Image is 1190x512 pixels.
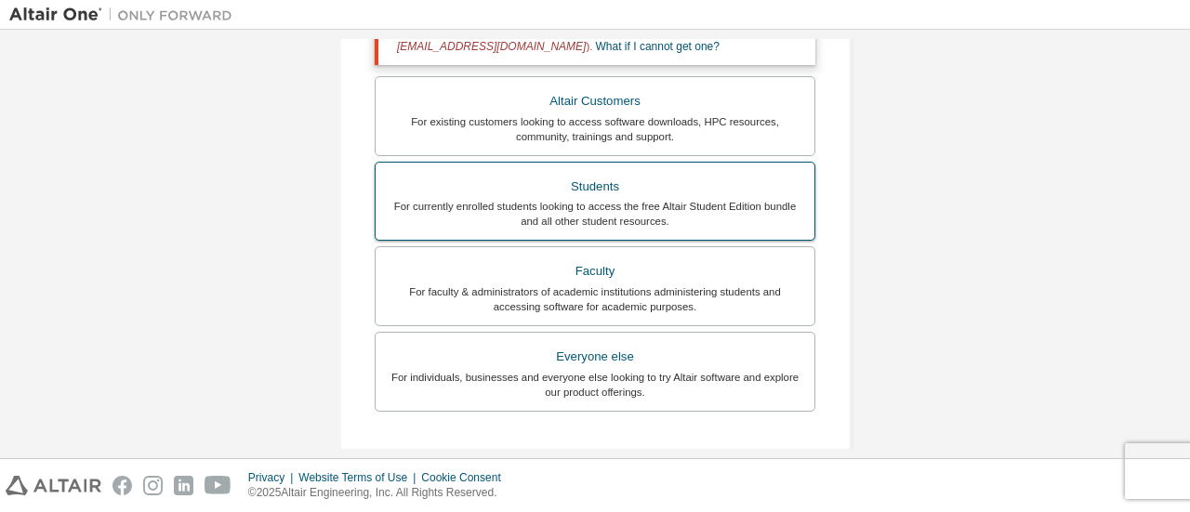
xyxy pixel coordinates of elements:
img: youtube.svg [205,476,231,495]
p: © 2025 Altair Engineering, Inc. All Rights Reserved. [248,485,512,501]
div: Faculty [387,258,803,284]
div: For existing customers looking to access software downloads, HPC resources, community, trainings ... [387,114,803,144]
div: Cookie Consent [421,470,511,485]
div: For currently enrolled students looking to access the free Altair Student Edition bundle and all ... [387,199,803,229]
img: altair_logo.svg [6,476,101,495]
img: instagram.svg [143,476,163,495]
div: Your Profile [375,440,815,469]
div: Website Terms of Use [298,470,421,485]
a: What if I cannot get one? [596,40,720,53]
img: linkedin.svg [174,476,193,495]
div: Students [387,174,803,200]
div: Privacy [248,470,298,485]
div: You must enter a valid email address provided by your academic institution (e.g., ). [375,12,815,65]
div: Everyone else [387,344,803,370]
div: For faculty & administrators of academic institutions administering students and accessing softwa... [387,284,803,314]
div: For individuals, businesses and everyone else looking to try Altair software and explore our prod... [387,370,803,400]
img: Altair One [9,6,242,24]
img: facebook.svg [112,476,132,495]
span: [EMAIL_ADDRESS][DOMAIN_NAME] [397,40,586,53]
div: Altair Customers [387,88,803,114]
